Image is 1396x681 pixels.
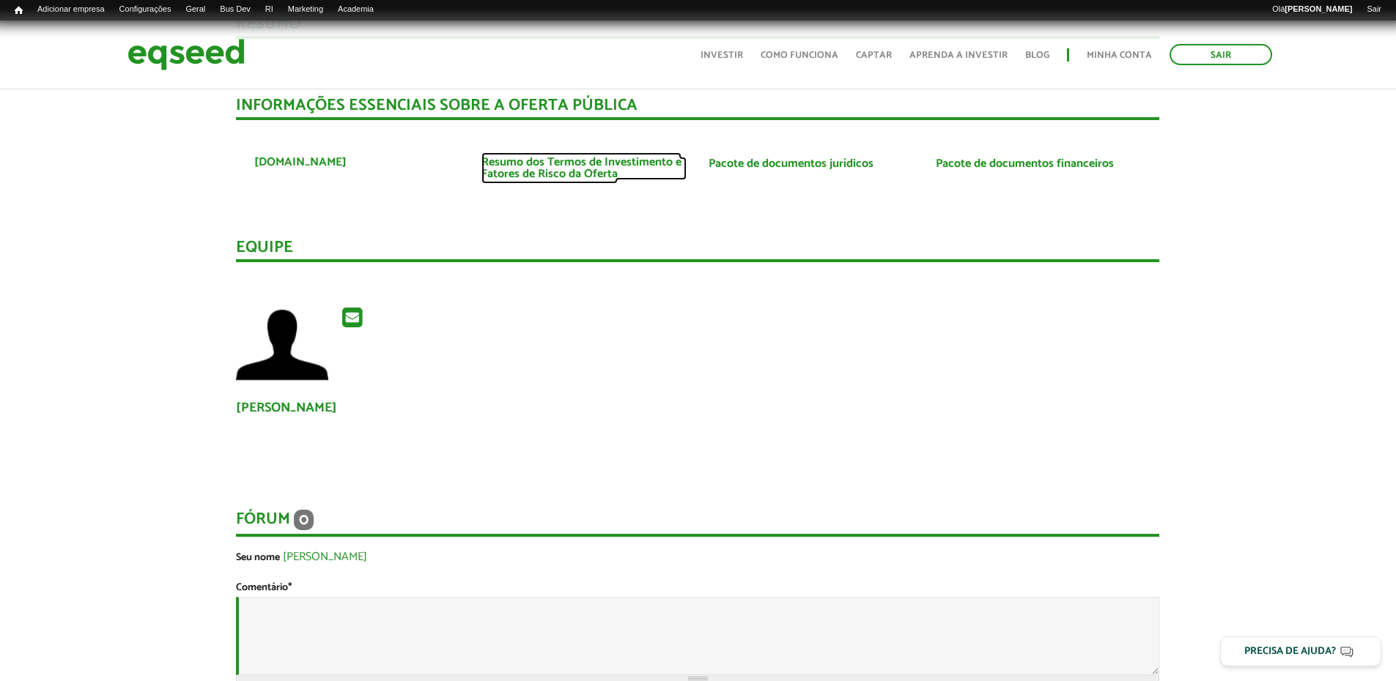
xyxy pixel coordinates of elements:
[1025,51,1049,60] a: Blog
[294,510,314,530] span: 0
[30,4,112,15] a: Adicionar empresa
[1087,51,1152,60] a: Minha conta
[112,4,179,15] a: Configurações
[856,51,892,60] a: Captar
[236,583,292,593] label: Comentário
[1285,4,1352,13] strong: [PERSON_NAME]
[936,158,1114,170] a: Pacote de documentos financeiros
[236,299,328,391] img: Foto de Gentil Nascimento
[288,579,292,596] span: Este campo é obrigatório.
[15,5,23,15] span: Início
[258,4,281,15] a: RI
[330,4,381,15] a: Academia
[236,401,337,414] a: [PERSON_NAME]
[1170,44,1272,65] a: Sair
[254,157,347,168] a: [DOMAIN_NAME]
[701,51,743,60] a: Investir
[178,4,213,15] a: Geral
[1265,4,1359,15] a: Olá[PERSON_NAME]
[236,97,1159,120] div: INFORMAÇÕES ESSENCIAIS SOBRE A OFERTA PÚBLICA
[7,4,30,18] a: Início
[481,157,687,180] a: Resumo dos Termos de Investimento e Fatores de Risco da Oferta
[909,51,1008,60] a: Aprenda a investir
[709,158,874,170] a: Pacote de documentos jurídicos
[761,51,838,60] a: Como funciona
[236,239,1159,262] div: Equipe
[281,4,330,15] a: Marketing
[128,35,245,74] img: EqSeed
[236,510,1159,537] div: Fórum
[236,299,328,391] a: Ver perfil do usuário.
[236,553,280,563] label: Seu nome
[1359,4,1389,15] a: Sair
[213,4,258,15] a: Bus Dev
[283,551,367,563] a: [PERSON_NAME]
